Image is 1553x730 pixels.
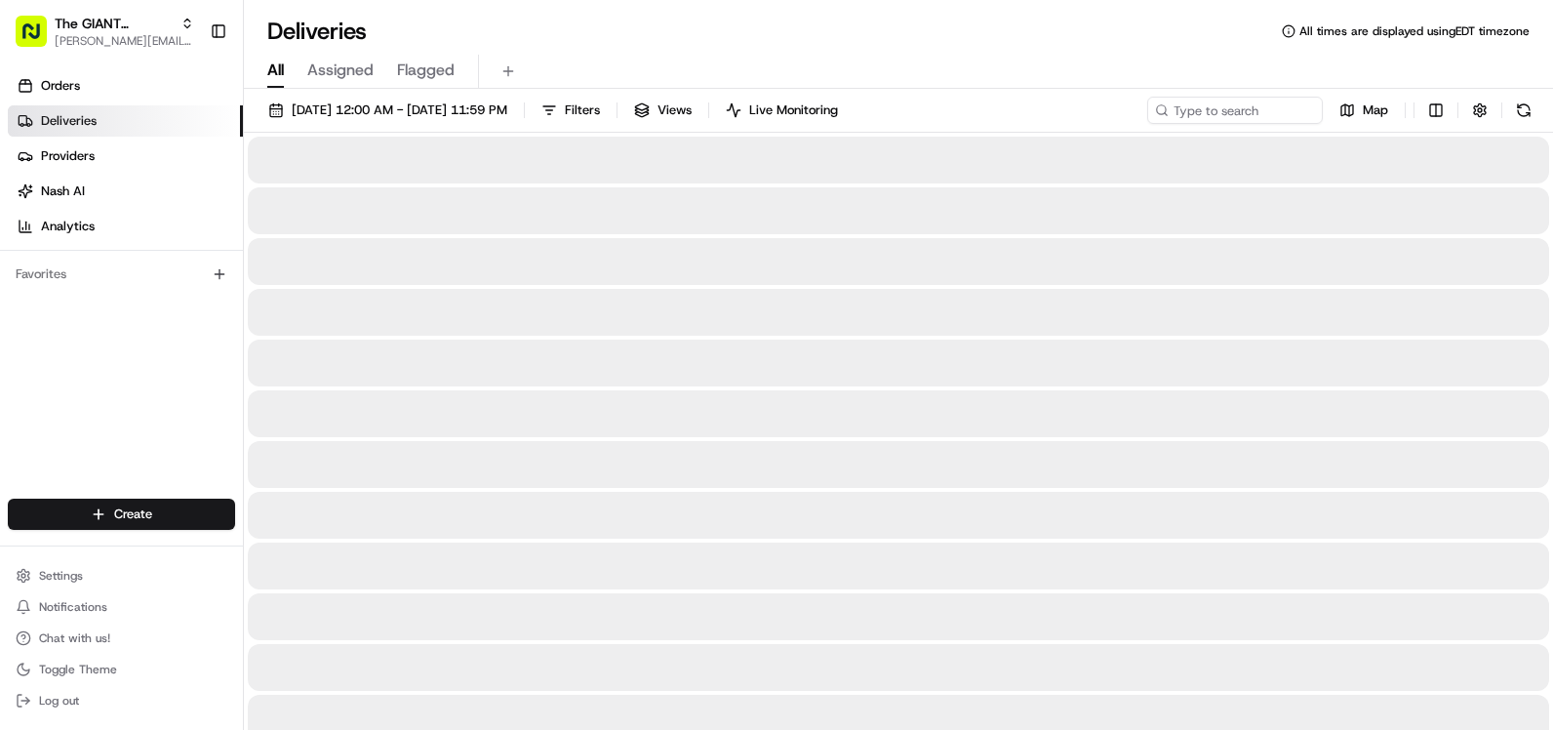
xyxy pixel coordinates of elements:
button: Refresh [1510,97,1537,124]
button: Settings [8,562,235,589]
span: Toggle Theme [39,662,117,677]
span: Notifications [39,599,107,615]
button: Map [1331,97,1397,124]
button: Toggle Theme [8,656,235,683]
a: Analytics [8,211,243,242]
button: Create [8,499,235,530]
a: Deliveries [8,105,243,137]
span: All [267,59,284,82]
span: Log out [39,693,79,709]
span: [DATE] 12:00 AM - [DATE] 11:59 PM [292,101,507,119]
span: Create [114,506,152,523]
button: Chat with us! [8,625,235,652]
span: Analytics [41,218,95,235]
span: Chat with us! [39,630,110,646]
span: Views [657,101,692,119]
button: Live Monitoring [717,97,847,124]
span: All times are displayed using EDT timezone [1299,23,1530,39]
button: Views [625,97,700,124]
span: Map [1363,101,1388,119]
span: Providers [41,147,95,165]
button: [PERSON_NAME][EMAIL_ADDRESS][DOMAIN_NAME] [55,33,194,49]
button: Notifications [8,593,235,621]
button: The GIANT Company[PERSON_NAME][EMAIL_ADDRESS][DOMAIN_NAME] [8,8,202,55]
a: Orders [8,70,243,101]
span: Filters [565,101,600,119]
a: Providers [8,141,243,172]
span: Orders [41,77,80,95]
span: Live Monitoring [749,101,838,119]
button: Log out [8,687,235,714]
span: Settings [39,568,83,584]
span: Flagged [397,59,455,82]
span: Assigned [307,59,374,82]
button: The GIANT Company [55,14,173,33]
span: Nash AI [41,182,85,200]
h1: Deliveries [267,16,367,47]
div: Favorites [8,259,235,290]
a: Nash AI [8,176,243,207]
input: Type to search [1147,97,1323,124]
span: Deliveries [41,112,97,130]
button: Filters [533,97,609,124]
button: [DATE] 12:00 AM - [DATE] 11:59 PM [259,97,516,124]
